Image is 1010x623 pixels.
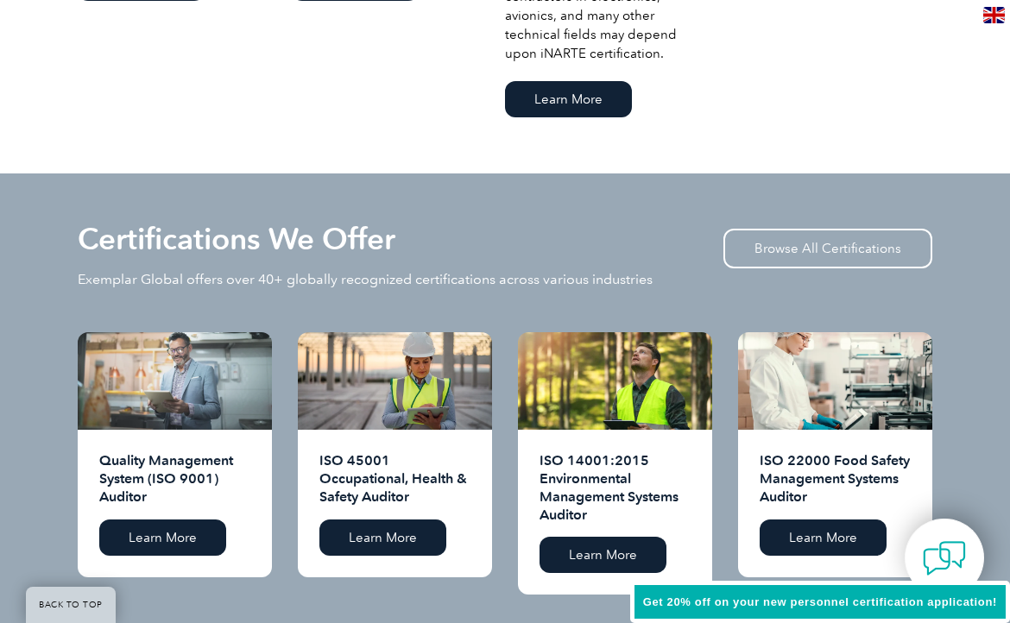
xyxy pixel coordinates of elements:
[540,451,691,524] h2: ISO 14001:2015 Environmental Management Systems Auditor
[760,519,887,556] a: Learn More
[983,7,1005,23] img: en
[923,537,966,580] img: contact-chat.png
[505,81,632,117] a: Learn More
[78,225,395,253] h2: Certifications We Offer
[78,270,653,289] p: Exemplar Global offers over 40+ globally recognized certifications across various industries
[723,229,932,268] a: Browse All Certifications
[760,451,911,507] h2: ISO 22000 Food Safety Management Systems Auditor
[99,451,250,507] h2: Quality Management System (ISO 9001) Auditor
[99,519,226,556] a: Learn More
[540,537,666,573] a: Learn More
[319,451,470,507] h2: ISO 45001 Occupational, Health & Safety Auditor
[643,595,997,608] span: Get 20% off on your new personnel certification application!
[319,519,446,556] a: Learn More
[26,587,116,623] a: BACK TO TOP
